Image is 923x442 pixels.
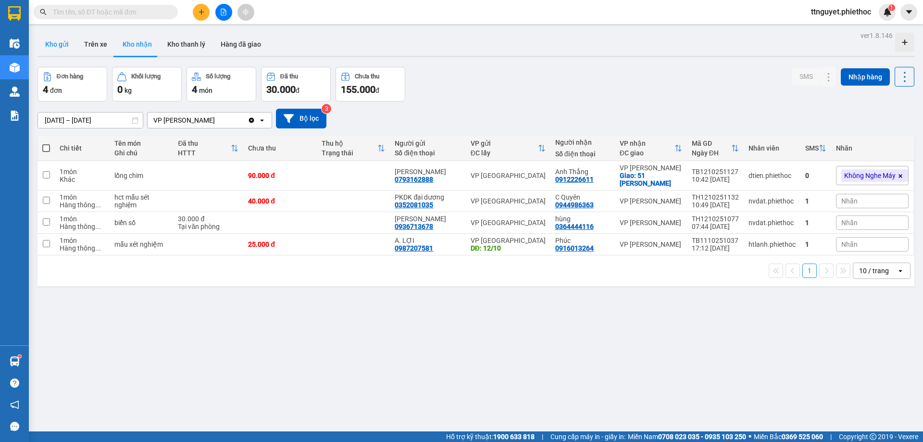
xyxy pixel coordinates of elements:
button: plus [193,4,210,21]
button: 1 [802,264,817,278]
img: warehouse-icon [10,38,20,49]
div: VP [PERSON_NAME] [620,164,682,172]
div: VP [PERSON_NAME] [620,219,682,227]
div: Chi tiết [60,144,105,152]
span: kg [125,87,132,94]
img: icon-new-feature [883,8,892,16]
div: Hàng thông thường [60,201,105,209]
div: Ngày ĐH [692,149,731,157]
div: VP [PERSON_NAME] [620,197,682,205]
div: Nhân viên [748,144,796,152]
div: 1 món [60,237,105,244]
button: Kho nhận [115,33,160,56]
div: TH1210251077 [692,215,739,223]
span: Nhãn [841,219,858,227]
img: logo-vxr [8,6,21,21]
svg: open [897,267,904,275]
div: Số điện thoại [395,149,461,157]
div: Ghi chú [114,149,168,157]
div: VP [GEOGRAPHIC_DATA] [471,219,546,227]
div: C Quyên [555,193,610,201]
span: Nhãn [841,197,858,205]
div: Nhãn [836,144,909,152]
span: món [199,87,212,94]
div: Tạo kho hàng mới [895,33,914,52]
span: đ [296,87,299,94]
div: 30.000 đ [178,215,238,223]
img: warehouse-icon [10,63,20,73]
div: Giao: 51 Vũ Trọng Phụng [620,172,682,187]
span: 4 [43,84,48,95]
div: 1 món [60,193,105,201]
div: TB1110251037 [692,237,739,244]
span: ... [95,223,101,230]
span: 0 [117,84,123,95]
strong: 1900 633 818 [493,433,535,441]
span: 4 [192,84,197,95]
div: VP [GEOGRAPHIC_DATA] [471,237,546,244]
svg: Clear value [248,116,255,124]
div: hct mẫu sét nghiệm [114,193,168,209]
button: Đã thu30.000đ [261,67,331,101]
span: | [830,431,832,442]
div: Tại văn phòng [178,223,238,230]
div: Số điện thoại [555,150,610,158]
div: TB1210251127 [692,168,739,176]
button: Kho gửi [37,33,76,56]
div: nvdat.phiethoc [748,219,796,227]
button: Kho thanh lý [160,33,213,56]
div: VP nhận [620,139,674,147]
div: A. LỢI [395,237,461,244]
span: ... [95,244,101,252]
img: solution-icon [10,111,20,121]
div: 1 món [60,168,105,176]
button: Hàng đã giao [213,33,269,56]
div: Trạng thái [322,149,378,157]
div: VP [PERSON_NAME] [153,115,215,125]
div: ver 1.8.146 [861,30,893,41]
span: plus [198,9,205,15]
div: 0987207581 [395,244,433,252]
th: Toggle SortBy [687,136,744,161]
button: SMS [792,68,821,85]
div: Đã thu [178,139,231,147]
div: HTTT [178,149,231,157]
button: caret-down [900,4,917,21]
div: htlanh.phiethoc [748,240,796,248]
div: Chưa thu [248,144,312,152]
div: 0352081035 [395,201,433,209]
div: biển số [114,219,168,227]
button: Bộ lọc [276,109,326,128]
div: Khác [60,176,105,183]
div: 0793162888 [395,176,433,183]
span: aim [242,9,249,15]
input: Selected VP Nguyễn Xiển. [216,115,217,125]
div: nvdat.phiethoc [748,197,796,205]
div: Người nhận [555,139,610,146]
div: 10:42 [DATE] [692,176,739,183]
div: Mã GD [692,139,731,147]
span: ttnguyet.phiethoc [803,6,879,18]
div: Anh Thắng [555,168,610,176]
strong: 0708 023 035 - 0935 103 250 [658,433,746,441]
button: Chưa thu155.000đ [336,67,405,101]
div: 1 [805,219,826,227]
img: warehouse-icon [10,87,20,97]
button: Đơn hàng4đơn [37,67,107,101]
button: Nhập hàng [841,68,890,86]
div: Khối lượng [131,73,161,80]
th: Toggle SortBy [615,136,687,161]
span: ⚪️ [748,435,751,439]
div: 0 [805,172,826,179]
span: copyright [870,433,876,440]
div: 0912226611 [555,176,594,183]
svg: open [258,116,266,124]
div: VP gửi [471,139,538,147]
span: message [10,422,19,431]
div: 17:12 [DATE] [692,244,739,252]
div: 90.000 đ [248,172,312,179]
button: file-add [215,4,232,21]
span: | [542,431,543,442]
div: TH1210251132 [692,193,739,201]
div: dtien.phiethoc [748,172,796,179]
